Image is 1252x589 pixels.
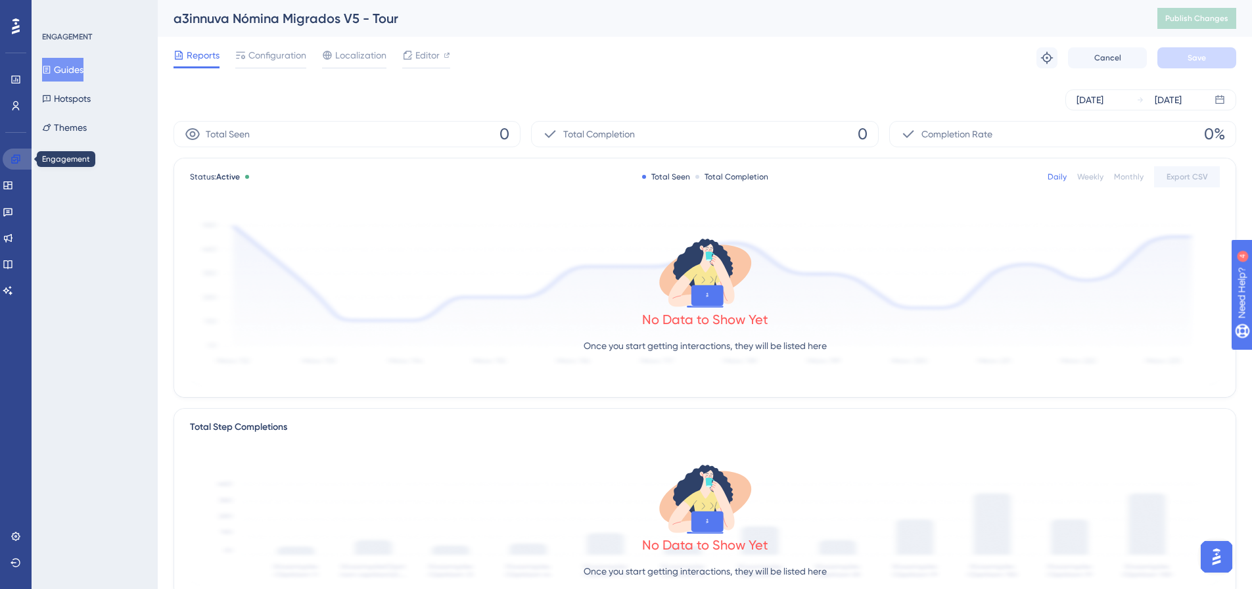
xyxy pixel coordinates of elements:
[858,124,868,145] span: 0
[91,7,95,17] div: 4
[1165,13,1228,24] span: Publish Changes
[1094,53,1121,63] span: Cancel
[563,126,635,142] span: Total Completion
[1155,92,1182,108] div: [DATE]
[248,47,306,63] span: Configuration
[42,87,91,110] button: Hotspots
[1077,92,1103,108] div: [DATE]
[642,172,690,182] div: Total Seen
[1197,537,1236,577] iframe: UserGuiding AI Assistant Launcher
[190,172,240,182] span: Status:
[499,124,509,145] span: 0
[31,3,82,19] span: Need Help?
[190,419,287,435] div: Total Step Completions
[415,47,440,63] span: Editor
[42,116,87,139] button: Themes
[1204,124,1225,145] span: 0%
[42,58,83,82] button: Guides
[1154,166,1220,187] button: Export CSV
[642,310,768,329] div: No Data to Show Yet
[584,563,827,579] p: Once you start getting interactions, they will be listed here
[921,126,992,142] span: Completion Rate
[584,338,827,354] p: Once you start getting interactions, they will be listed here
[174,9,1124,28] div: a3innuva Nómina Migrados V5 - Tour
[1077,172,1103,182] div: Weekly
[42,32,92,42] div: ENGAGEMENT
[1068,47,1147,68] button: Cancel
[1048,172,1067,182] div: Daily
[1188,53,1206,63] span: Save
[1157,8,1236,29] button: Publish Changes
[642,536,768,554] div: No Data to Show Yet
[695,172,768,182] div: Total Completion
[216,172,240,181] span: Active
[1114,172,1144,182] div: Monthly
[206,126,250,142] span: Total Seen
[335,47,386,63] span: Localization
[1157,47,1236,68] button: Save
[187,47,220,63] span: Reports
[1167,172,1208,182] span: Export CSV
